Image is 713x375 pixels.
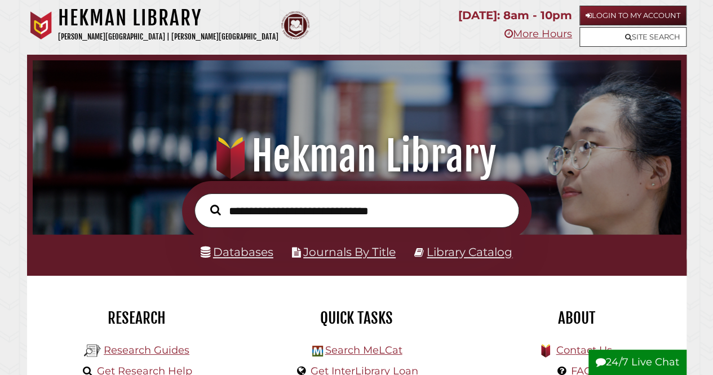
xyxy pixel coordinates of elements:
h2: Research [36,308,238,328]
a: Databases [201,245,273,259]
h2: About [475,308,678,328]
img: Calvin University [27,11,55,39]
a: Journals By Title [303,245,396,259]
i: Search [210,204,221,215]
h1: Hekman Library [43,131,670,181]
p: [PERSON_NAME][GEOGRAPHIC_DATA] | [PERSON_NAME][GEOGRAPHIC_DATA] [58,30,278,43]
img: Calvin Theological Seminary [281,11,309,39]
button: Search [205,202,227,218]
a: Contact Us [556,344,612,356]
a: Site Search [579,27,687,47]
h1: Hekman Library [58,6,278,30]
h2: Quick Tasks [255,308,458,328]
img: Hekman Library Logo [84,342,101,359]
a: Login to My Account [579,6,687,25]
p: [DATE]: 8am - 10pm [458,6,572,25]
a: Library Catalog [427,245,512,259]
img: Hekman Library Logo [312,346,323,356]
a: Search MeLCat [325,344,402,356]
a: Research Guides [104,344,189,356]
a: More Hours [504,28,572,40]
